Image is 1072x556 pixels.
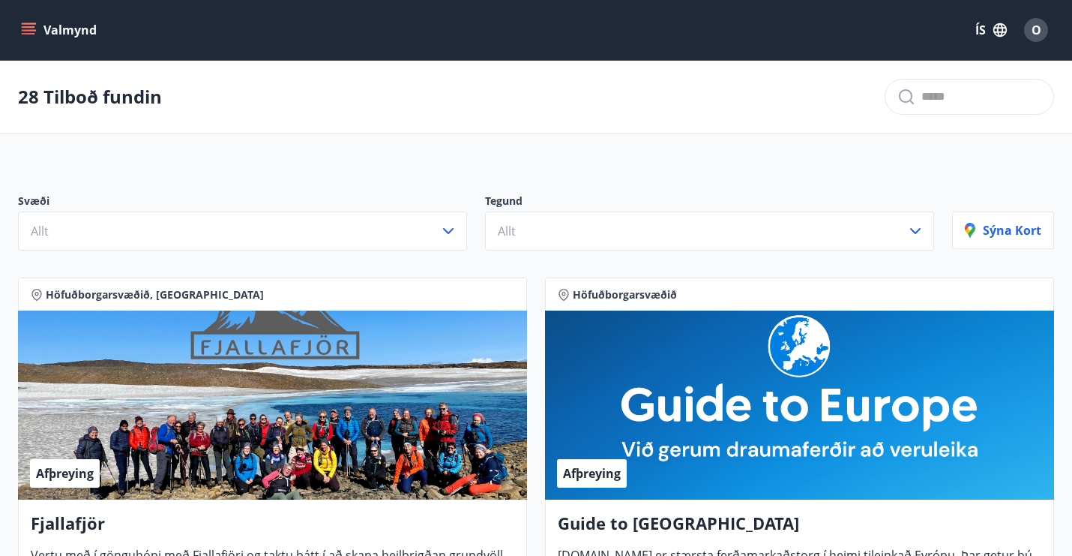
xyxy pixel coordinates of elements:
[485,212,934,251] button: Allt
[18,194,467,212] p: Svæði
[18,17,103,44] button: menu
[573,287,677,302] span: Höfuðborgarsvæðið
[563,465,621,482] span: Afþreying
[46,287,264,302] span: Höfuðborgarsvæðið, [GEOGRAPHIC_DATA]
[967,17,1015,44] button: ÍS
[952,212,1054,249] button: Sýna kort
[558,512,1041,546] h4: Guide to [GEOGRAPHIC_DATA]
[965,222,1041,239] p: Sýna kort
[1032,22,1041,38] span: O
[36,465,94,482] span: Afþreying
[31,223,49,239] span: Allt
[485,194,934,212] p: Tegund
[1018,12,1054,48] button: O
[18,84,162,110] p: 28 Tilboð fundin
[31,512,514,546] h4: Fjallafjör
[18,212,467,251] button: Allt
[498,223,516,239] span: Allt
